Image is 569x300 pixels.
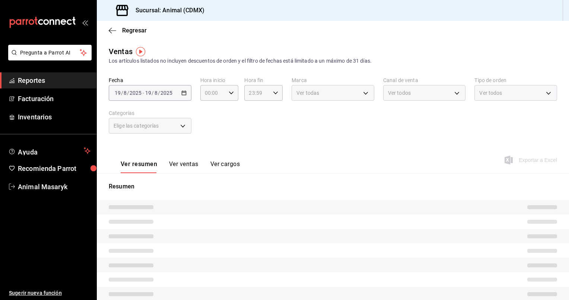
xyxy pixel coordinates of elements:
button: Pregunta a Parrot AI [8,45,92,60]
span: Ayuda [18,146,81,155]
label: Hora fin [244,78,283,83]
button: Ver resumen [121,160,157,173]
label: Categorías [109,110,191,116]
span: Ver todas [296,89,319,97]
span: / [121,90,123,96]
span: Reportes [18,75,90,85]
button: Regresar [109,27,147,34]
input: -- [154,90,158,96]
label: Fecha [109,78,191,83]
span: Facturación [18,94,90,104]
div: Ventas [109,46,133,57]
div: navigation tabs [121,160,240,173]
span: Inventarios [18,112,90,122]
label: Tipo de orden [474,78,557,83]
p: Resumen [109,182,557,191]
label: Marca [292,78,374,83]
a: Pregunta a Parrot AI [5,54,92,62]
span: / [127,90,129,96]
label: Hora inicio [200,78,239,83]
input: ---- [160,90,173,96]
input: -- [123,90,127,96]
span: / [152,90,154,96]
input: -- [114,90,121,96]
button: Ver cargos [210,160,240,173]
img: Tooltip marker [136,47,145,56]
span: Regresar [122,27,147,34]
span: Ver todos [479,89,502,97]
div: Los artículos listados no incluyen descuentos de orden y el filtro de fechas está limitado a un m... [109,57,557,65]
span: / [158,90,160,96]
span: Animal Masaryk [18,182,90,192]
span: Sugerir nueva función [9,289,90,297]
span: Recomienda Parrot [18,163,90,174]
h3: Sucursal: Animal (CDMX) [130,6,204,15]
button: open_drawer_menu [82,19,88,25]
span: - [143,90,144,96]
input: -- [145,90,152,96]
input: ---- [129,90,142,96]
span: Elige las categorías [114,122,159,129]
button: Ver ventas [169,160,198,173]
label: Canal de venta [383,78,466,83]
span: Pregunta a Parrot AI [20,49,80,57]
span: Ver todos [388,89,411,97]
